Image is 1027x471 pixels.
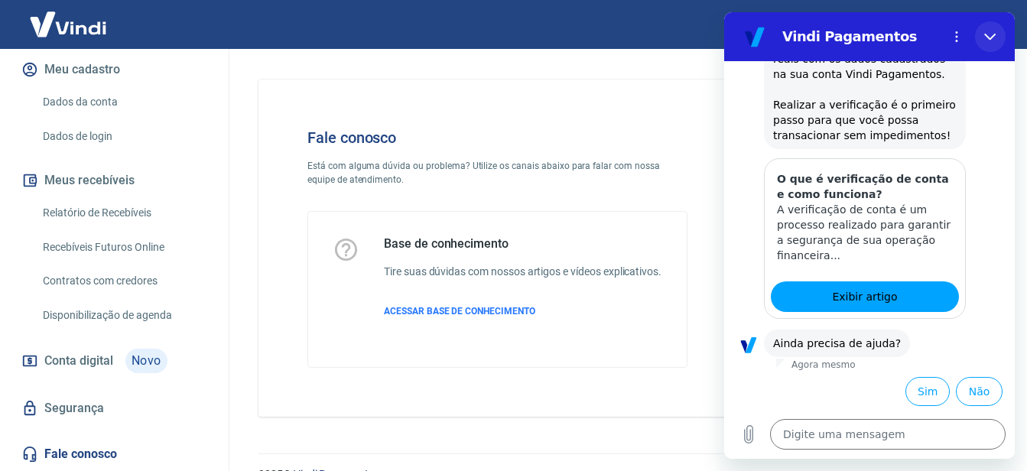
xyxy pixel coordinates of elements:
[37,265,210,297] a: Contratos com credores
[37,86,210,118] a: Dados da conta
[37,121,210,152] a: Dados de login
[384,264,661,280] h6: Tire suas dúvidas com nossos artigos e vídeos explicativos.
[37,232,210,263] a: Recebíveis Futuros Online
[384,304,661,318] a: ACESSAR BASE DE CONHECIMENTO
[37,197,210,229] a: Relatório de Recebíveis
[18,164,210,197] button: Meus recebíveis
[125,349,167,373] span: Novo
[44,350,113,372] span: Conta digital
[307,159,687,187] p: Está com alguma dúvida ou problema? Utilize os canais abaixo para falar com nossa equipe de atend...
[18,1,118,47] img: Vindi
[18,343,210,379] a: Conta digitalNovo
[954,11,1009,39] button: Sair
[18,437,210,471] a: Fale conosco
[37,300,210,331] a: Disponibilização de agenda
[384,306,535,317] span: ACESSAR BASE DE CONHECIMENTO
[724,12,1015,459] iframe: Janela de mensagens
[18,53,210,86] button: Meu cadastro
[307,128,687,147] h4: Fale conosco
[723,104,955,308] img: Fale conosco
[384,236,661,252] h5: Base de conhecimento
[18,391,210,425] a: Segurança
